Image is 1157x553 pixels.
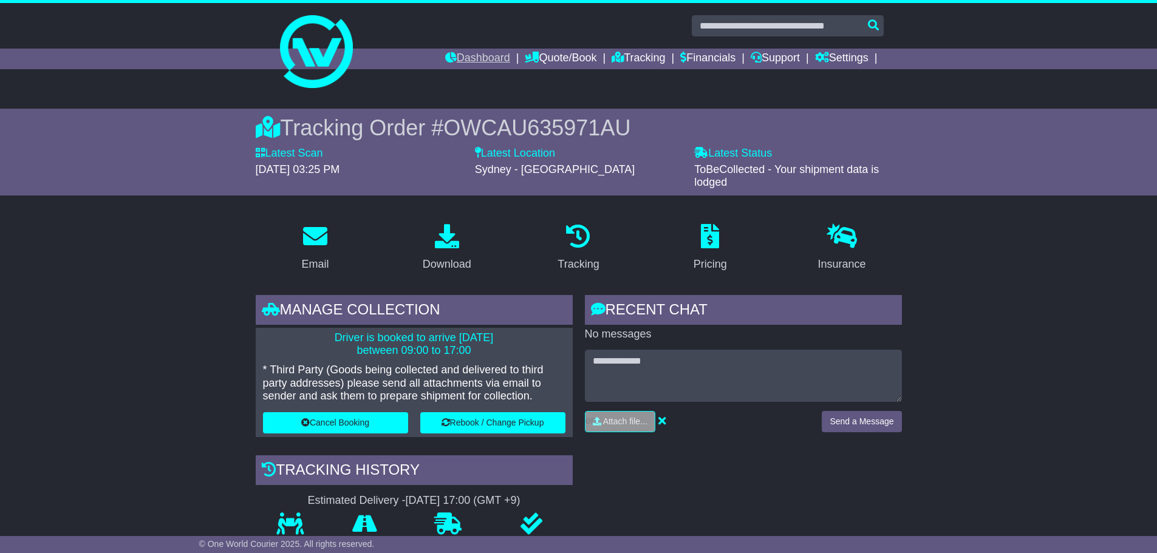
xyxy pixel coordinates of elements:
a: Support [751,49,800,69]
a: Pricing [686,220,735,277]
label: Latest Status [694,147,772,160]
a: Quote/Book [525,49,596,69]
button: Send a Message [822,411,901,432]
button: Rebook / Change Pickup [420,412,565,433]
a: Download [415,220,479,277]
div: Insurance [818,256,866,273]
span: © One World Courier 2025. All rights reserved. [199,539,375,549]
label: Latest Location [475,147,555,160]
span: ToBeCollected - Your shipment data is lodged [694,163,879,189]
p: Driver is booked to arrive [DATE] between 09:00 to 17:00 [263,331,565,358]
a: Dashboard [445,49,510,69]
span: [DATE] 03:25 PM [256,163,340,175]
a: Financials [680,49,735,69]
a: Settings [815,49,869,69]
div: Tracking history [256,455,573,488]
button: Cancel Booking [263,412,408,433]
div: Pricing [694,256,727,273]
a: Insurance [810,220,874,277]
div: Estimated Delivery - [256,494,573,507]
a: Tracking [550,220,607,277]
div: Tracking Order # [256,115,902,141]
div: [DATE] 17:00 (GMT +9) [406,494,520,507]
span: OWCAU635971AU [443,115,630,140]
span: Sydney - [GEOGRAPHIC_DATA] [475,163,635,175]
div: Manage collection [256,295,573,328]
label: Latest Scan [256,147,323,160]
div: Download [423,256,471,273]
div: RECENT CHAT [585,295,902,328]
p: No messages [585,328,902,341]
div: Tracking [558,256,599,273]
div: Email [301,256,329,273]
p: * Third Party (Goods being collected and delivered to third party addresses) please send all atta... [263,364,565,403]
a: Tracking [612,49,665,69]
a: Email [293,220,336,277]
